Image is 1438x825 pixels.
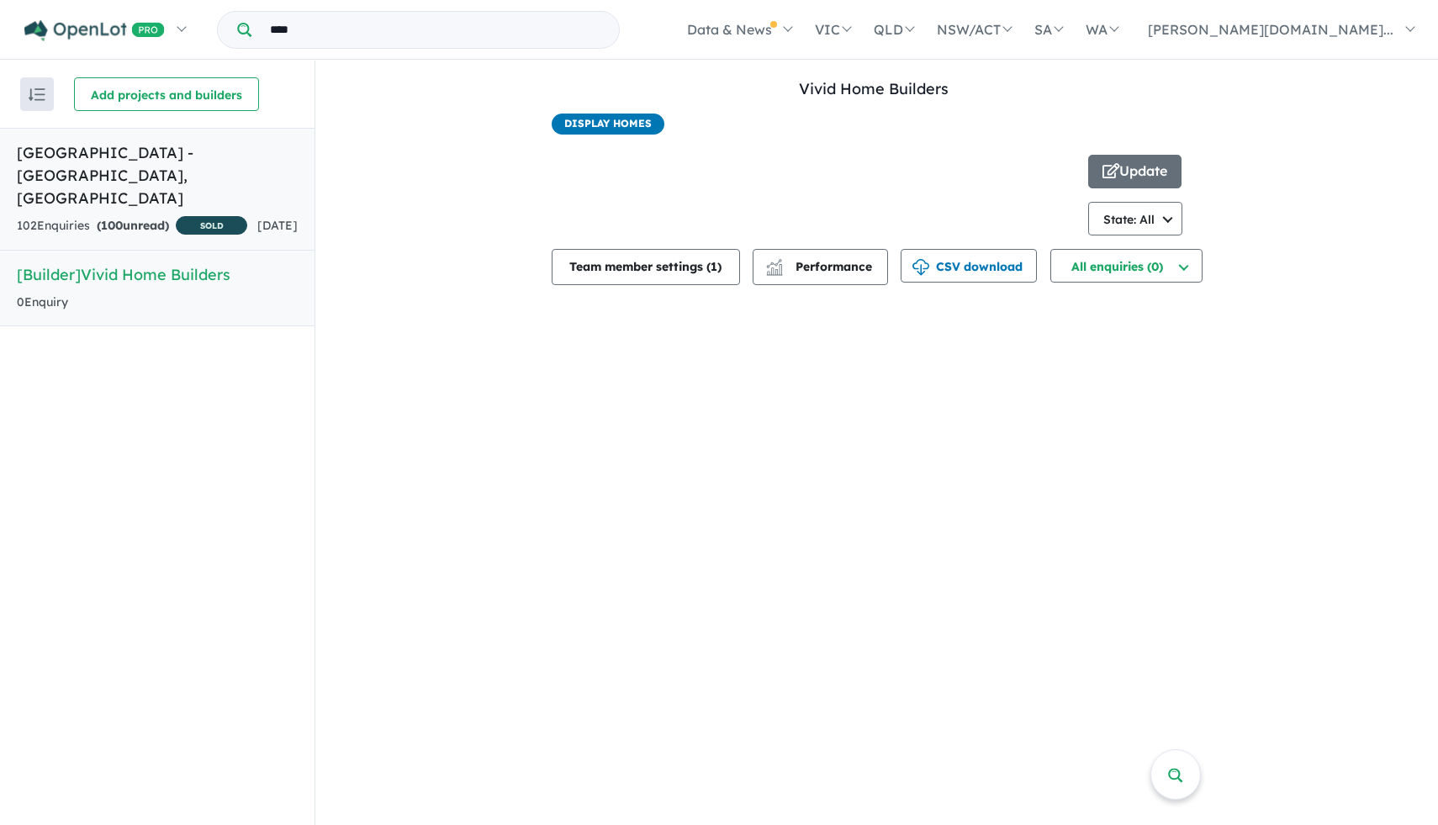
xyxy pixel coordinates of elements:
input: Try estate name, suburb, builder or developer [255,12,616,48]
button: Update [1088,155,1182,188]
button: State: All [1088,202,1183,235]
span: Display Homes [552,114,664,135]
button: All enquiries (0) [1050,249,1203,283]
img: line-chart.svg [766,259,781,268]
button: Team member settings (1) [552,249,740,285]
span: [PERSON_NAME][DOMAIN_NAME]... [1148,21,1393,38]
div: 102 Enquir ies [17,216,247,237]
button: CSV download [901,249,1037,283]
span: [DATE] [257,218,298,233]
span: 100 [101,218,123,233]
span: 1 [711,259,717,274]
img: download icon [912,259,929,276]
h5: [GEOGRAPHIC_DATA] - [GEOGRAPHIC_DATA] , [GEOGRAPHIC_DATA] [17,141,298,209]
h5: [Builder] Vivid Home Builders [17,263,298,286]
button: Performance [753,249,888,285]
button: Add projects and builders [74,77,259,111]
img: bar-chart.svg [766,264,783,275]
span: SOLD [176,216,247,235]
img: sort.svg [29,88,45,101]
span: Performance [769,259,872,274]
img: Openlot PRO Logo White [24,20,165,41]
strong: ( unread) [97,218,169,233]
a: Vivid Home Builders [799,79,949,98]
div: 0 Enquir y [17,293,68,313]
